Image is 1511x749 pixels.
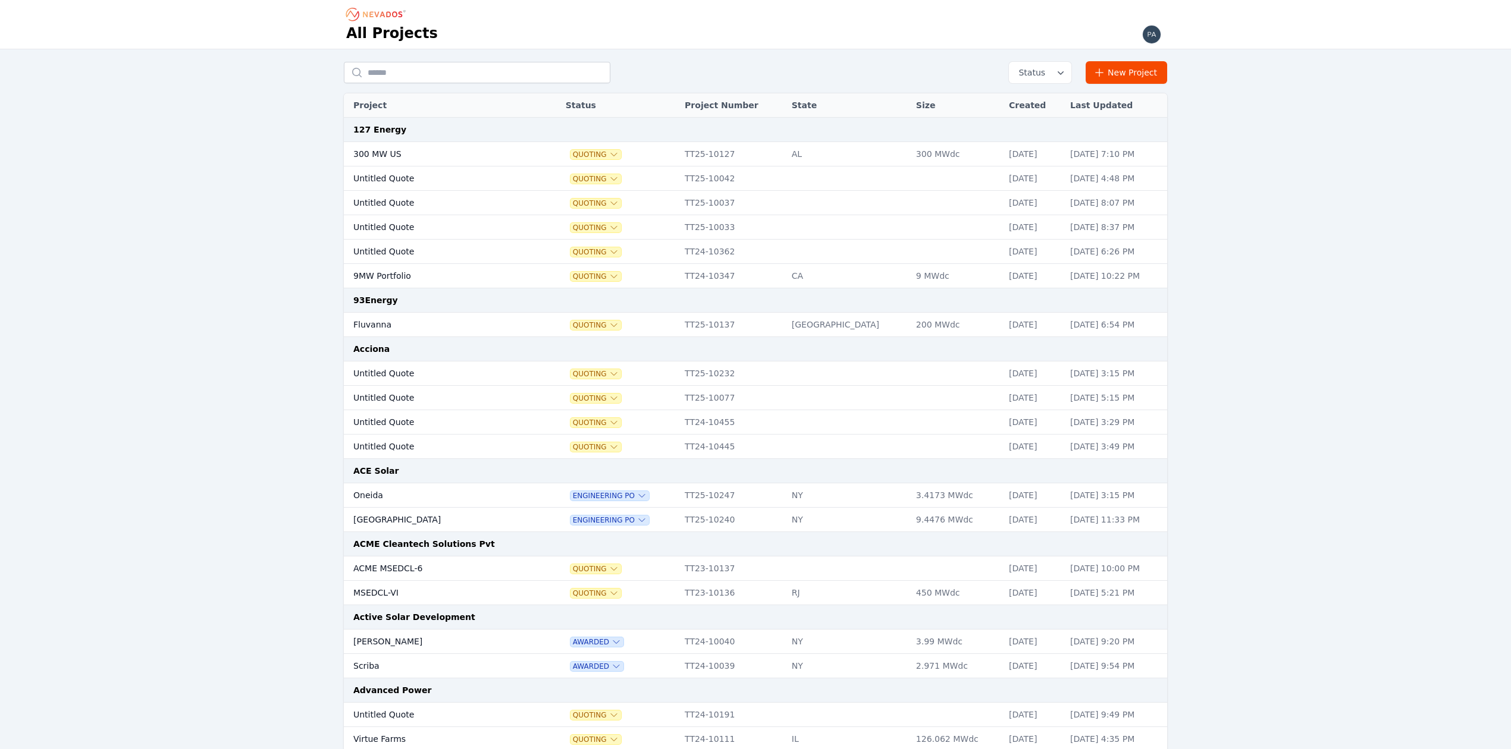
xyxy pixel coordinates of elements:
[344,361,530,386] td: Untitled Quote
[1003,703,1064,727] td: [DATE]
[344,191,1167,215] tr: Untitled QuoteQuotingTT25-10037[DATE][DATE] 8:07 PM
[1064,410,1167,435] td: [DATE] 3:29 PM
[1009,62,1071,83] button: Status
[570,223,621,232] span: Quoting
[344,605,1167,630] td: Active Solar Development
[1064,556,1167,581] td: [DATE] 10:00 PM
[344,142,530,166] td: 300 MW US
[570,150,621,159] button: Quoting
[1003,361,1064,386] td: [DATE]
[344,240,530,264] td: Untitled Quote
[1003,508,1064,532] td: [DATE]
[344,337,1167,361] td: Acciona
[679,215,786,240] td: TT25-10033
[344,483,530,508] td: Oneida
[679,435,786,459] td: TT24-10445
[344,703,1167,727] tr: Untitled QuoteQuotingTT24-10191[DATE][DATE] 9:49 PM
[570,369,621,379] button: Quoting
[344,703,530,727] td: Untitled Quote
[1064,240,1167,264] td: [DATE] 6:26 PM
[679,581,786,605] td: TT23-10136
[346,24,438,43] h1: All Projects
[910,483,1003,508] td: 3.4173 MWdc
[1003,215,1064,240] td: [DATE]
[1064,435,1167,459] td: [DATE] 3:49 PM
[679,361,786,386] td: TT25-10232
[1064,215,1167,240] td: [DATE] 8:37 PM
[570,174,621,184] button: Quoting
[570,662,623,671] button: Awarded
[679,93,786,118] th: Project Number
[1003,581,1064,605] td: [DATE]
[1003,93,1064,118] th: Created
[910,264,1003,288] td: 9 MWdc
[570,515,649,525] button: Engineering PO
[910,654,1003,678] td: 2.971 MWdc
[679,410,786,435] td: TT24-10455
[679,654,786,678] td: TT24-10039
[679,386,786,410] td: TT25-10077
[1064,361,1167,386] td: [DATE] 3:15 PM
[679,166,786,191] td: TT25-10042
[786,508,910,532] td: NY
[1064,264,1167,288] td: [DATE] 10:22 PM
[344,118,1167,142] td: 127 Energy
[1086,61,1167,84] a: New Project
[570,442,621,452] button: Quoting
[1003,166,1064,191] td: [DATE]
[1064,191,1167,215] td: [DATE] 8:07 PM
[344,313,1167,337] tr: FluvannaQuotingTT25-10137[GEOGRAPHIC_DATA]200 MWdc[DATE][DATE] 6:54 PM
[344,581,530,605] td: MSEDCL-VI
[1064,703,1167,727] td: [DATE] 9:49 PM
[344,93,530,118] th: Project
[786,313,910,337] td: [GEOGRAPHIC_DATA]
[344,264,530,288] td: 9MW Portfolio
[570,320,621,330] button: Quoting
[344,654,1167,678] tr: ScribaAwardedTT24-10039NY2.971 MWdc[DATE][DATE] 9:54 PM
[1003,654,1064,678] td: [DATE]
[344,386,530,410] td: Untitled Quote
[1003,142,1064,166] td: [DATE]
[910,581,1003,605] td: 450 MWdc
[1064,313,1167,337] td: [DATE] 6:54 PM
[570,735,621,744] span: Quoting
[344,556,1167,581] tr: ACME MSEDCL-6QuotingTT23-10137[DATE][DATE] 10:00 PM
[910,630,1003,654] td: 3.99 MWdc
[679,508,786,532] td: TT25-10240
[1064,581,1167,605] td: [DATE] 5:21 PM
[570,394,621,403] span: Quoting
[679,630,786,654] td: TT24-10040
[1142,25,1161,44] img: paul.mcmillan@nevados.solar
[344,191,530,215] td: Untitled Quote
[560,93,679,118] th: Status
[344,288,1167,313] td: 93Energy
[570,418,621,427] button: Quoting
[679,264,786,288] td: TT24-10347
[344,142,1167,166] tr: 300 MW USQuotingTT25-10127AL300 MWdc[DATE][DATE] 7:10 PM
[786,630,910,654] td: NY
[344,435,530,459] td: Untitled Quote
[910,93,1003,118] th: Size
[570,272,621,281] button: Quoting
[570,588,621,598] button: Quoting
[344,361,1167,386] tr: Untitled QuoteQuotingTT25-10232[DATE][DATE] 3:15 PM
[1064,386,1167,410] td: [DATE] 5:15 PM
[344,386,1167,410] tr: Untitled QuoteQuotingTT25-10077[DATE][DATE] 5:15 PM
[1003,483,1064,508] td: [DATE]
[344,483,1167,508] tr: OneidaEngineering POTT25-10247NY3.4173 MWdc[DATE][DATE] 3:15 PM
[344,410,1167,435] tr: Untitled QuoteQuotingTT24-10455[DATE][DATE] 3:29 PM
[344,581,1167,605] tr: MSEDCL-VIQuotingTT23-10136RJ450 MWdc[DATE][DATE] 5:21 PM
[910,313,1003,337] td: 200 MWdc
[1003,386,1064,410] td: [DATE]
[1014,67,1045,78] span: Status
[679,703,786,727] td: TT24-10191
[679,142,786,166] td: TT25-10127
